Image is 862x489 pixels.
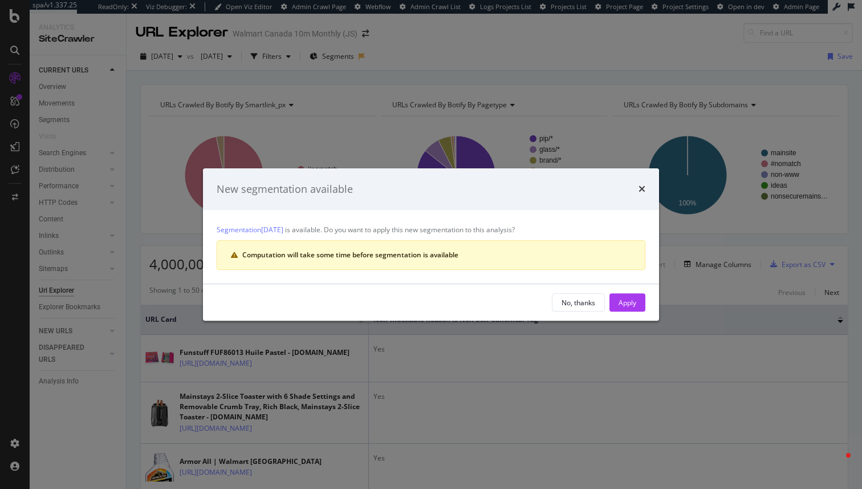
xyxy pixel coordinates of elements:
[619,298,636,308] div: Apply
[217,240,645,270] div: warning banner
[609,293,645,312] button: Apply
[203,168,659,321] div: modal
[552,293,605,312] button: No, thanks
[823,450,851,478] iframe: Intercom live chat
[217,224,283,236] a: Segmentation[DATE]
[217,182,353,197] div: New segmentation available
[242,250,631,260] div: Computation will take some time before segmentation is available
[562,298,595,308] div: No, thanks
[639,182,645,197] div: times
[203,210,659,284] div: is available. Do you want to apply this new segmentation to this analysis?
